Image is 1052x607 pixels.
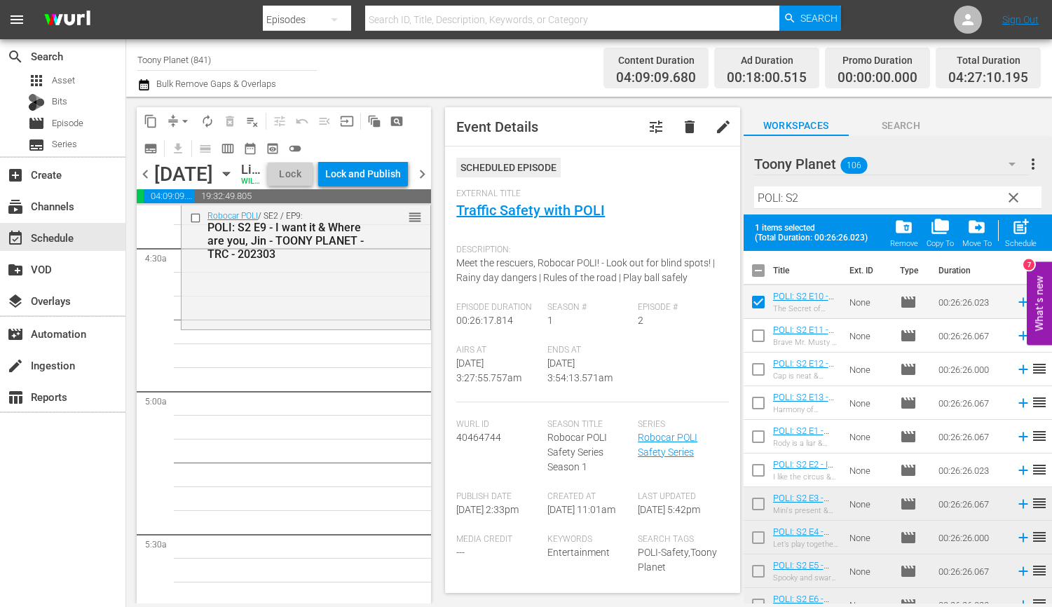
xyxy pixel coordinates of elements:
button: Copy To [922,213,958,252]
div: Toony Planet [754,144,1029,184]
span: folder_copy [931,217,950,236]
span: Lock [273,167,307,182]
span: autorenew_outlined [200,114,214,128]
span: Episode [900,395,917,411]
span: 04:09:09.680 [616,70,696,86]
span: Description: [456,245,721,256]
span: Revert to Primary Episode [291,110,313,132]
td: 00:26:26.067 [933,420,1010,453]
span: date_range_outlined [243,142,257,156]
span: 00:00:00.000 [838,70,917,86]
span: Producers [638,592,721,603]
svg: Add to Schedule [1016,463,1031,478]
span: reorder [1031,428,1048,444]
button: Search [779,6,841,31]
button: Schedule [1001,213,1041,252]
button: more_vert [1025,147,1041,181]
span: Robocar POLI Safety Series Season 1 [547,432,607,472]
td: 00:26:26.023 [933,453,1010,487]
div: Rody is a liar & Greedy [PERSON_NAME] [773,439,839,448]
span: Airs At [456,345,540,356]
th: Duration [930,251,1014,290]
button: tune [639,110,673,144]
span: Directors [547,592,631,603]
div: POLI: S2 E9 - I want it & Where are you, Jin - TOONY PLANET - TRC - 202303 [207,221,364,261]
span: Season Title [547,419,631,430]
svg: Add to Schedule [1016,564,1031,579]
span: menu [8,11,25,28]
div: The Secret of Poke & Weird SchoolB [773,304,839,313]
span: Episode [900,563,917,580]
span: 19:32:49.805 [194,189,431,203]
span: 00:18:00.515 [137,189,144,203]
span: (Total Duration: 00:26:26.023) [755,233,874,243]
a: POLI: S2 E3 - Mini's present & Leky, [PERSON_NAME], Lefy - TOONY PLANET - TRC - 202303 [773,493,838,566]
span: preview_outlined [266,142,280,156]
span: playlist_remove_outlined [245,114,259,128]
span: auto_awesome_motion_outlined [367,114,381,128]
button: Open Feedback Widget [1027,262,1052,346]
span: [DATE] 11:01am [547,504,615,515]
div: Spooky and swarm of bees & I like myself [773,573,839,582]
span: Add to Schedule [1001,213,1041,252]
span: 2 [638,315,643,326]
span: Created At [547,491,631,503]
span: Select an event to delete [219,110,241,132]
div: Lineup [241,162,262,177]
div: Copy To [927,239,954,248]
td: 00:26:26.000 [933,353,1010,386]
span: Last Updated [638,491,721,503]
span: chevron_right [414,165,431,183]
span: Create [7,167,24,184]
span: Meet the rescuers, Robocar POLI! - Look out for blind spots! | Rainy day dangers | Rules of the r... [456,257,715,283]
span: reorder [1031,495,1048,512]
span: toggle_off [288,142,302,156]
span: pageview_outlined [390,114,404,128]
a: POLI: S2 E13 - Harmony of Broomstown part 1 & Harmony of [GEOGRAPHIC_DATA] part 2 - TOONY PLANET ... [773,392,838,486]
a: POLI: S2 E1 - Rody is a liar & Greedy [PERSON_NAME] - TOONY PLANET - TRC - 202303 [773,425,838,499]
div: Harmony of Broomstown part 1 & Harmony of Broomstown part 2 [773,405,839,414]
div: I like the circus & Swampy situation [773,472,839,482]
button: clear [1002,186,1024,208]
span: reorder [1031,562,1048,579]
button: Lock and Publish [318,161,408,186]
span: 1 [547,315,553,326]
a: POLI: S2 E10 - The Secret of Poke & Weird SchoolB - TOONY PLANET - TRC - 202303 [773,291,838,354]
span: subscriptions [7,198,24,215]
span: Move Item To Workspace [958,213,996,252]
span: Season # [547,302,631,313]
div: Total Duration [948,50,1028,70]
span: Remove Gaps & Overlaps [162,110,196,132]
span: Episode [900,529,917,546]
span: 04:09:09.680 [144,189,194,203]
span: Copy Item To Workspace [922,213,958,252]
img: ans4CAIJ8jUAAAAAAAAAAAAAAAAAAAAAAAAgQb4GAAAAAAAAAAAAAAAAAAAAAAAAJMjXAAAAAAAAAAAAAAAAAAAAAAAAgAT5G... [34,4,101,36]
span: POLI-Safety,Toony Planet [638,547,717,573]
a: POLI: S2 E2 - I like the circus & Swampy situation - TOONY PLANET - TRC - 202303 [773,459,838,522]
span: Episode [900,428,917,445]
span: create_new_folder [7,261,24,278]
div: Lock and Publish [325,161,401,186]
span: input [340,114,354,128]
a: POLI: S2 E11 - Brave Mr. Musty & Please hear me out - TOONY PLANET - TRC - 202303 [773,325,838,388]
span: folder_delete [894,217,913,236]
span: Asset [52,74,75,88]
span: compress [166,114,180,128]
a: POLI: S2 E12 - Cap is neat & Mystery mail - TOONY PLANET - TRC - 202303 [773,358,838,411]
span: Episode Duration [456,302,540,313]
span: Bits [52,95,67,109]
span: Create Series Block [139,137,162,160]
a: Traffic Safety with POLI [456,202,605,219]
button: Remove [886,213,922,252]
div: Move To [962,239,992,248]
span: subtitles_outlined [144,142,158,156]
div: Mini's present & Leky, [PERSON_NAME], Lefy [773,506,839,515]
th: Ext. ID [841,251,892,290]
a: Robocar POLI Safety Series [638,432,697,458]
span: Remove Item From Workspace [886,213,922,252]
span: Week Calendar View [217,137,239,160]
div: Bits [28,94,45,111]
span: post_add [1011,217,1030,236]
span: Entertainment [547,547,610,558]
svg: Add to Schedule [1016,328,1031,343]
